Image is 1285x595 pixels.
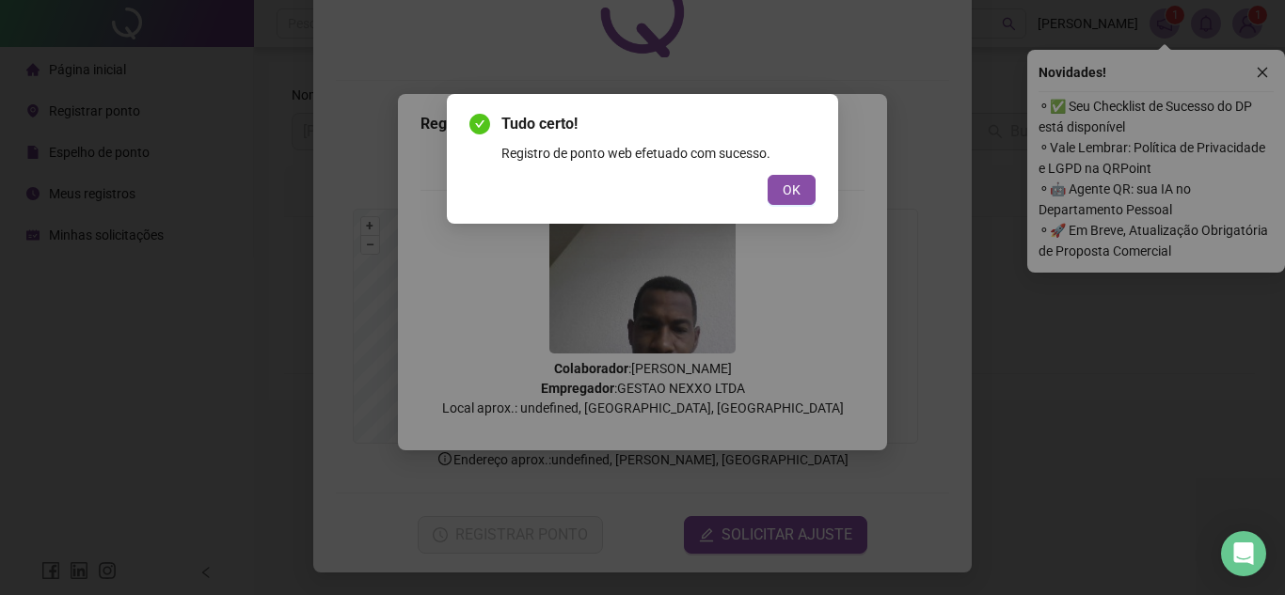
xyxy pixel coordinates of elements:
[1221,531,1266,576] div: Open Intercom Messenger
[501,113,816,135] span: Tudo certo!
[768,175,816,205] button: OK
[501,143,816,164] div: Registro de ponto web efetuado com sucesso.
[469,114,490,134] span: check-circle
[783,180,801,200] span: OK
